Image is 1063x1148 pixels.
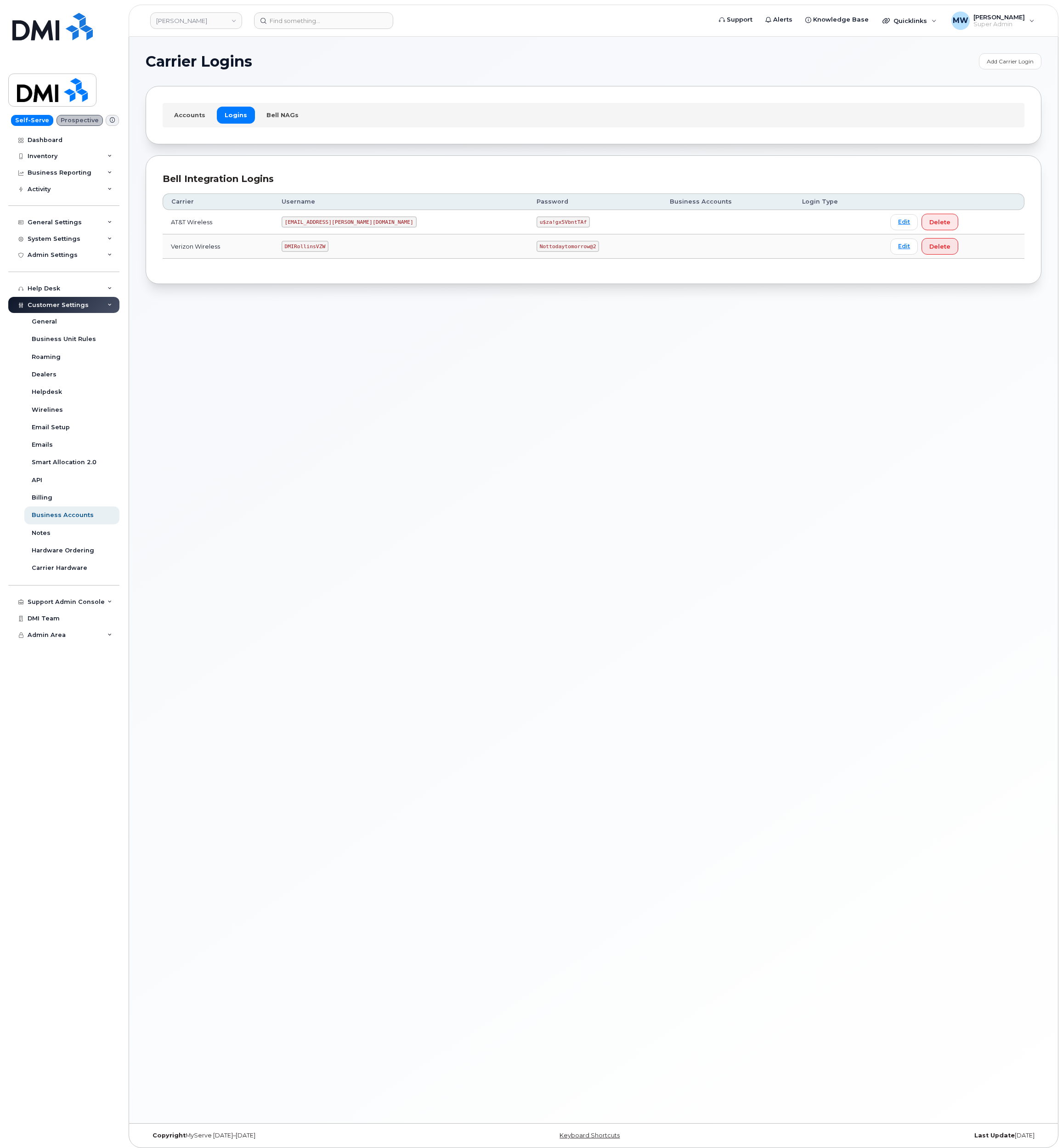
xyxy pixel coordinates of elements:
button: Delete [922,238,958,255]
code: DMIRollinsVZW [282,241,328,252]
th: Business Accounts [662,193,794,210]
th: Password [528,193,662,210]
td: AT&T Wireless [163,210,273,234]
td: Verizon Wireless [163,234,273,259]
span: Delete [929,242,950,251]
div: [DATE] [743,1132,1041,1139]
strong: Last Update [974,1132,1015,1139]
th: Login Type [794,193,882,210]
a: Logins [217,107,255,123]
div: Bell Integration Logins [163,172,1024,186]
th: Carrier [163,193,273,210]
code: [EMAIL_ADDRESS][PERSON_NAME][DOMAIN_NAME] [282,216,417,227]
a: Edit [890,214,918,230]
div: MyServe [DATE]–[DATE] [146,1132,444,1139]
a: Edit [890,239,918,255]
span: Carrier Logins [146,55,252,68]
span: Delete [929,218,950,227]
button: Delete [922,214,958,230]
a: Add Carrier Login [979,53,1041,69]
th: Username [273,193,528,210]
code: Nottodaytomorrow@2 [537,241,599,252]
a: Keyboard Shortcuts [560,1132,620,1139]
code: u$za!gx5VbntTAf [537,216,590,227]
a: Accounts [166,107,213,123]
strong: Copyright [153,1132,186,1139]
a: Bell NAGs [259,107,306,123]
